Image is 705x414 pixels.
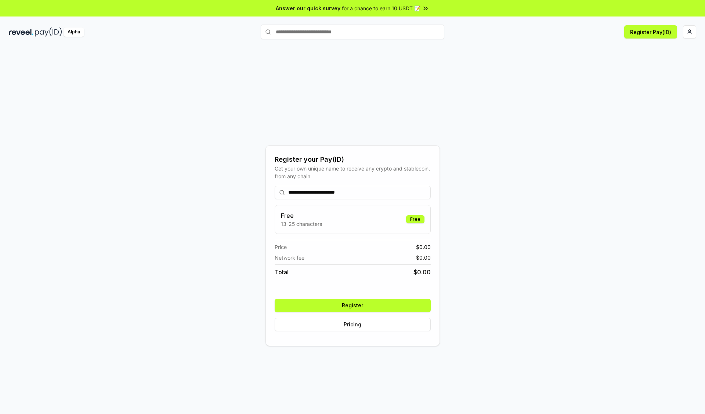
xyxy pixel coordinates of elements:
[275,268,289,276] span: Total
[342,4,420,12] span: for a chance to earn 10 USDT 📝
[406,215,424,223] div: Free
[275,254,304,261] span: Network fee
[275,243,287,251] span: Price
[281,220,322,228] p: 13-25 characters
[413,268,431,276] span: $ 0.00
[416,254,431,261] span: $ 0.00
[416,243,431,251] span: $ 0.00
[275,318,431,331] button: Pricing
[275,299,431,312] button: Register
[9,28,33,37] img: reveel_dark
[281,211,322,220] h3: Free
[276,4,340,12] span: Answer our quick survey
[64,28,84,37] div: Alpha
[275,154,431,165] div: Register your Pay(ID)
[624,25,677,39] button: Register Pay(ID)
[275,165,431,180] div: Get your own unique name to receive any crypto and stablecoin, from any chain
[35,28,62,37] img: pay_id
